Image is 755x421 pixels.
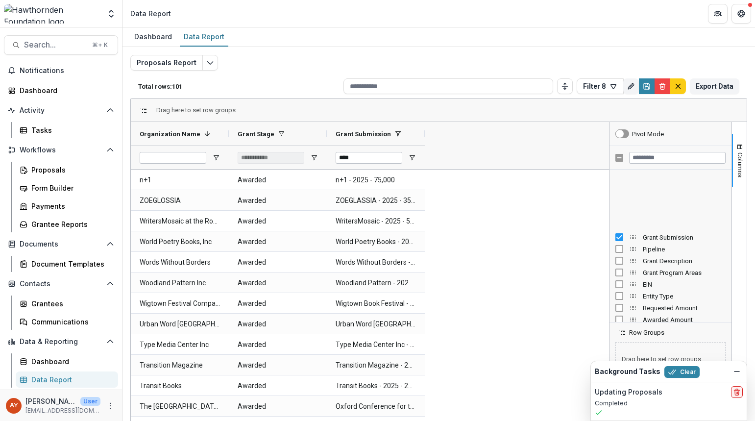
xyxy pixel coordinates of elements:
[90,40,110,50] div: ⌘ + K
[336,252,416,272] span: Words Without Borders - 2025 - 100,000
[609,278,731,290] div: EIN Column
[310,154,318,162] button: Open Filter Menu
[16,162,118,178] a: Proposals
[708,4,728,24] button: Partners
[595,368,660,376] h2: Background Tasks
[20,85,110,96] div: Dashboard
[690,78,739,94] button: Export Data
[609,255,731,267] div: Grant Description Column
[140,273,220,293] span: Woodland Pattern Inc
[731,386,743,398] button: delete
[4,276,118,292] button: Open Contacts
[336,396,416,417] span: Oxford Conference for the Book - 2025 - 15,000
[31,125,110,135] div: Tasks
[643,293,726,300] span: Entity Type
[180,29,228,44] div: Data Report
[336,130,391,138] span: Grant Submission
[16,256,118,272] a: Document Templates
[31,201,110,211] div: Payments
[643,257,726,265] span: Grant Description
[4,142,118,158] button: Open Workflows
[632,130,664,138] div: Pivot Mode
[4,236,118,252] button: Open Documents
[20,280,102,288] span: Contacts
[80,397,100,406] p: User
[238,294,318,314] span: Awarded
[238,355,318,375] span: Awarded
[336,273,416,293] span: Woodland Pattern - 2025 - 225,000
[202,55,218,71] button: Edit selected report
[643,316,726,323] span: Awarded Amount
[238,335,318,355] span: Awarded
[736,152,744,177] span: Columns
[31,165,110,175] div: Proposals
[31,219,110,229] div: Grantee Reports
[609,231,731,243] div: Grant Submission Column
[180,27,228,47] a: Data Report
[238,376,318,396] span: Awarded
[140,376,220,396] span: Transit Books
[336,191,416,211] span: ZOEGLASSIA - 2025 - 35,000
[140,232,220,252] span: World Poetry Books, Inc
[140,314,220,334] span: Urban Word [GEOGRAPHIC_DATA]
[238,232,318,252] span: Awarded
[20,240,102,248] span: Documents
[140,396,220,417] span: The [GEOGRAPHIC_DATA][US_STATE]
[336,211,416,231] span: WritersMosaic - 2025 - 50,000
[25,406,100,415] p: [EMAIL_ADDRESS][DOMAIN_NAME]
[238,170,318,190] span: Awarded
[16,122,118,138] a: Tasks
[238,396,318,417] span: Awarded
[4,334,118,349] button: Open Data & Reporting
[31,183,110,193] div: Form Builder
[140,252,220,272] span: Words Without Borders
[16,180,118,196] a: Form Builder
[16,198,118,214] a: Payments
[238,130,274,138] span: Grant Stage
[731,366,743,377] button: Dismiss
[130,55,203,71] button: Proposals Report
[16,216,118,232] a: Grantee Reports
[577,78,624,94] button: Filter 8
[336,170,416,190] span: n+1 - 2025 - 75,000
[20,67,114,75] span: Notifications
[16,371,118,388] a: Data Report
[238,252,318,272] span: Awarded
[104,4,118,24] button: Open entity switcher
[31,374,110,385] div: Data Report
[623,78,639,94] button: Rename
[336,152,402,164] input: Grant Submission Filter Input
[731,4,751,24] button: Get Help
[140,335,220,355] span: Type Media Center Inc
[336,314,416,334] span: Urban Word [GEOGRAPHIC_DATA] - 2025 - 50,000
[238,211,318,231] span: Awarded
[4,35,118,55] button: Search...
[609,314,731,325] div: Awarded Amount Column
[24,40,86,50] span: Search...
[629,152,726,164] input: Filter Columns Input
[655,78,670,94] button: Delete
[16,314,118,330] a: Communications
[140,130,200,138] span: Organization Name
[609,290,731,302] div: Entity Type Column
[643,269,726,276] span: Grant Program Areas
[336,294,416,314] span: Wigtown Book Festival - 2025 - 50,000
[138,83,340,90] p: Total rows: 101
[104,400,116,412] button: More
[643,304,726,312] span: Requested Amount
[31,356,110,367] div: Dashboard
[126,6,175,21] nav: breadcrumb
[140,294,220,314] span: Wigtown Festival Company
[670,78,686,94] button: default
[609,267,731,278] div: Grant Program Areas Column
[643,281,726,288] span: EIN
[130,27,176,47] a: Dashboard
[156,106,236,114] div: Row Groups
[10,402,18,409] div: Andreas Yuíza
[238,191,318,211] span: Awarded
[609,243,731,255] div: Pipeline Column
[557,78,573,94] button: Toggle auto height
[140,211,220,231] span: WritersMosaic at the Royal Literary Fund
[16,296,118,312] a: Grantees
[140,152,206,164] input: Organization Name Filter Input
